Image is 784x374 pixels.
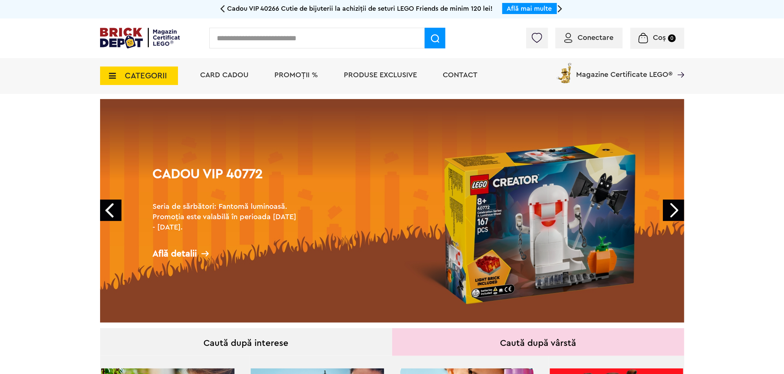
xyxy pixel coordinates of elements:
[100,200,121,221] a: Prev
[227,5,493,12] span: Cadou VIP 40266 Cutie de bijuterii la achiziții de seturi LEGO Friends de minim 120 lei!
[100,99,684,323] a: Cadou VIP 40772Seria de sărbători: Fantomă luminoasă. Promoția este valabilă în perioada [DATE] -...
[344,71,417,79] a: Produse exclusive
[125,72,167,80] span: CATEGORII
[201,71,249,79] a: Card Cadou
[275,71,318,79] a: PROMOȚII %
[564,34,614,41] a: Conectare
[663,200,684,221] a: Next
[153,201,300,232] h2: Seria de sărbători: Fantomă luminoasă. Promoția este valabilă în perioada [DATE] - [DATE].
[507,5,552,12] a: Află mai multe
[578,34,614,41] span: Conectare
[443,71,478,79] a: Contact
[576,61,673,78] span: Magazine Certificate LEGO®
[100,328,392,356] div: Caută după interese
[153,167,300,194] h1: Cadou VIP 40772
[673,61,684,69] a: Magazine Certificate LEGO®
[153,249,300,258] div: Află detalii
[392,328,684,356] div: Caută după vârstă
[668,34,676,42] small: 0
[653,34,666,41] span: Coș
